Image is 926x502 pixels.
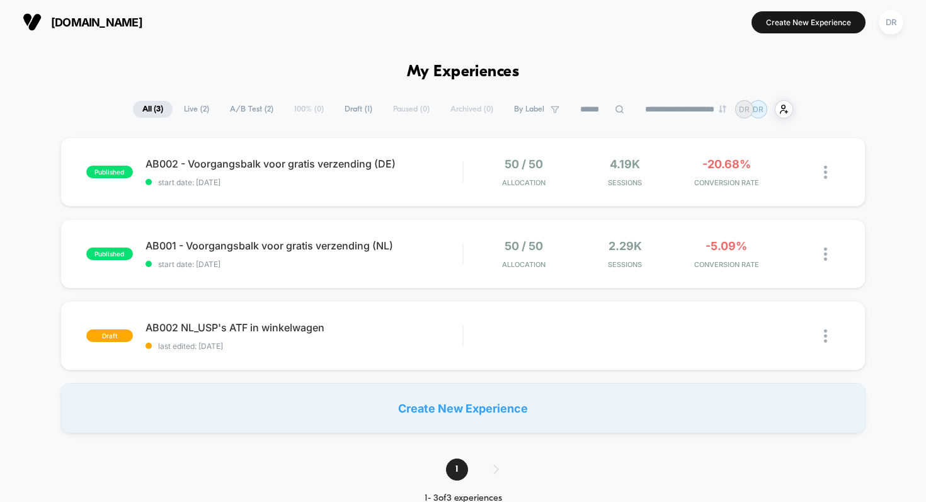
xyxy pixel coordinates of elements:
p: DR [739,105,750,114]
span: AB001 - Voorgangsbalk voor gratis verzending (NL) [146,239,463,252]
button: DR [875,9,907,35]
span: 2.29k [609,239,642,253]
span: By Label [514,105,544,114]
span: 50 / 50 [505,157,543,171]
span: Live ( 2 ) [174,101,219,118]
span: All ( 3 ) [133,101,173,118]
h1: My Experiences [407,63,520,81]
span: Allocation [502,178,546,187]
img: close [824,166,827,179]
button: [DOMAIN_NAME] [19,12,146,32]
div: Create New Experience [60,383,866,433]
span: published [86,166,133,178]
img: close [824,248,827,261]
span: start date: [DATE] [146,178,463,187]
span: -20.68% [702,157,751,171]
img: Visually logo [23,13,42,31]
span: CONVERSION RATE [679,178,774,187]
span: Allocation [502,260,546,269]
span: Draft ( 1 ) [335,101,382,118]
span: Sessions [578,178,673,187]
span: AB002 NL_USP's ATF in winkelwagen [146,321,463,334]
span: AB002 - Voorgangsbalk voor gratis verzending (DE) [146,157,463,170]
span: 4.19k [610,157,640,171]
span: published [86,248,133,260]
span: 50 / 50 [505,239,543,253]
span: -5.09% [706,239,747,253]
p: DR [753,105,763,114]
img: close [824,329,827,343]
button: Create New Experience [752,11,866,33]
span: last edited: [DATE] [146,341,463,351]
span: start date: [DATE] [146,260,463,269]
img: end [719,105,726,113]
span: A/B Test ( 2 ) [220,101,283,118]
div: DR [879,10,903,35]
span: CONVERSION RATE [679,260,774,269]
span: Sessions [578,260,673,269]
span: draft [86,329,133,342]
span: 1 [446,459,468,481]
span: [DOMAIN_NAME] [51,16,142,29]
